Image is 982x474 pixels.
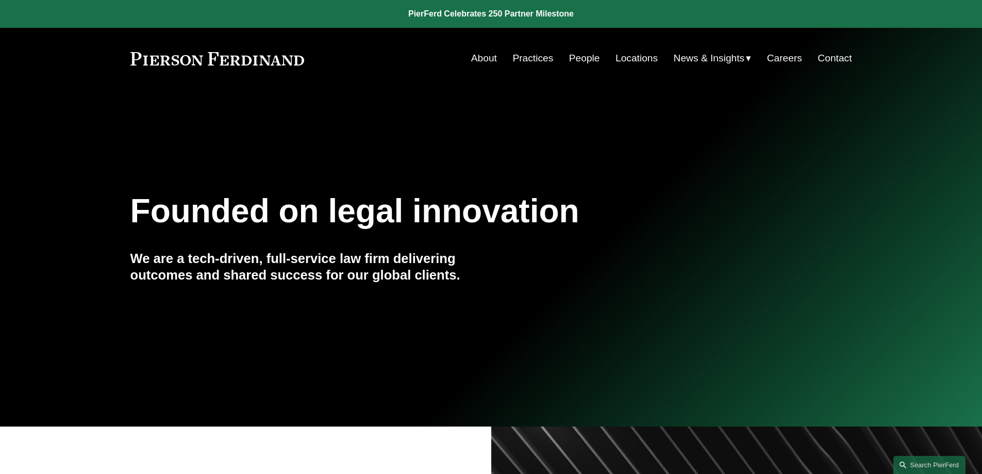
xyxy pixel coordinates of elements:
span: News & Insights [674,50,745,68]
a: About [471,48,497,68]
a: Contact [818,48,852,68]
a: folder dropdown [674,48,752,68]
a: Careers [767,48,802,68]
a: People [569,48,600,68]
h4: We are a tech-driven, full-service law firm delivering outcomes and shared success for our global... [130,250,491,284]
a: Locations [615,48,658,68]
h1: Founded on legal innovation [130,192,732,230]
a: Practices [512,48,553,68]
a: Search this site [893,456,966,474]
